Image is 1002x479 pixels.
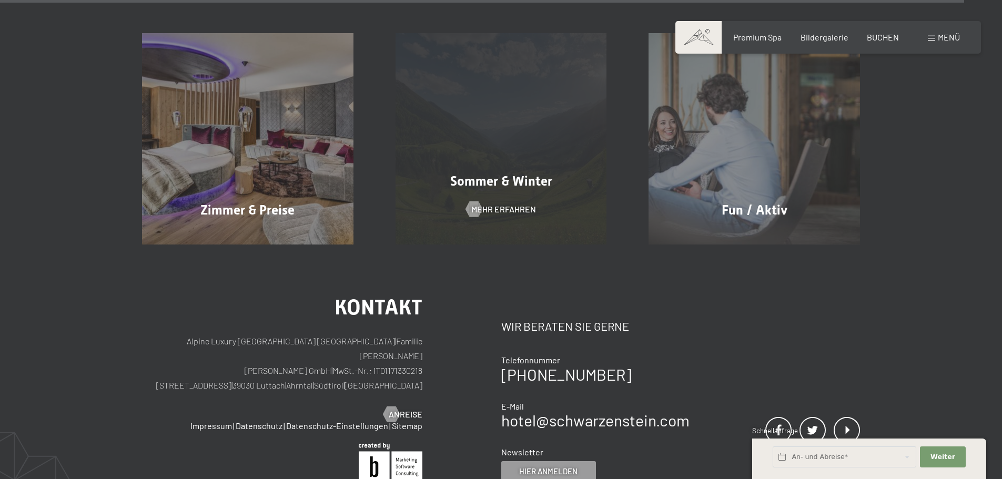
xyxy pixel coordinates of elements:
[501,355,560,365] span: Telefonnummer
[285,380,286,390] span: |
[501,411,690,430] a: hotel@schwarzenstein.com
[236,421,282,431] a: Datenschutz
[121,33,375,244] a: Wellnesshotel Südtirol SCHWARZENSTEIN - Wellnessurlaub in den Alpen, Wandern und Wellness Zimmer ...
[392,421,422,431] a: Sitemap
[389,421,391,431] span: |
[200,202,295,218] span: Zimmer & Preise
[867,32,899,42] a: BUCHEN
[389,409,422,420] span: Anreise
[501,447,543,457] span: Newsletter
[190,421,232,431] a: Impressum
[733,32,782,42] a: Premium Spa
[752,426,798,435] span: Schnellanfrage
[375,33,628,244] a: Wellnesshotel Südtirol SCHWARZENSTEIN - Wellnessurlaub in den Alpen, Wandern und Wellness Sommer ...
[142,334,422,393] p: Alpine Luxury [GEOGRAPHIC_DATA] [GEOGRAPHIC_DATA] Familie [PERSON_NAME] [PERSON_NAME] GmbH MwSt.-...
[501,319,629,333] span: Wir beraten Sie gerne
[343,380,345,390] span: |
[519,466,578,477] span: Hier anmelden
[501,365,631,384] a: [PHONE_NUMBER]
[627,33,881,244] a: Wellnesshotel Südtirol SCHWARZENSTEIN - Wellnessurlaub in den Alpen, Wandern und Wellness Fun / A...
[331,365,332,375] span: |
[930,452,955,462] span: Weiter
[284,421,285,431] span: |
[501,401,524,411] span: E-Mail
[395,336,396,346] span: |
[383,409,422,420] a: Anreise
[231,380,232,390] span: |
[801,32,848,42] a: Bildergalerie
[286,421,388,431] a: Datenschutz-Einstellungen
[920,446,965,468] button: Weiter
[335,295,422,320] span: Kontakt
[471,203,536,215] span: Mehr erfahren
[938,32,960,42] span: Menü
[233,421,235,431] span: |
[722,202,787,218] span: Fun / Aktiv
[450,174,552,189] span: Sommer & Winter
[313,380,314,390] span: |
